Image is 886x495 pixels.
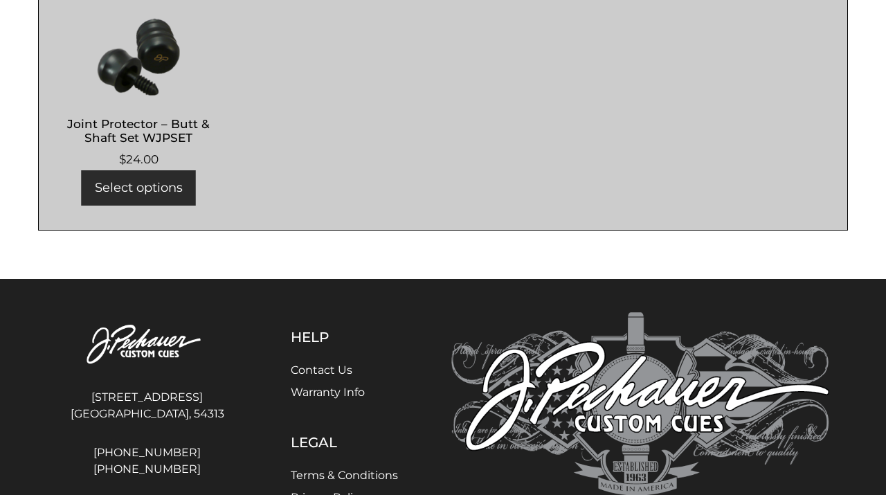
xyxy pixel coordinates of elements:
[291,386,365,399] a: Warranty Info
[291,363,352,377] a: Contact Us
[57,312,237,378] img: Pechauer Custom Cues
[291,434,398,451] h5: Legal
[119,152,126,166] span: $
[57,384,237,428] address: [STREET_ADDRESS] [GEOGRAPHIC_DATA], 54313
[53,111,225,151] h2: Joint Protector – Butt & Shaft Set WJPSET
[57,444,237,461] a: [PHONE_NUMBER]
[119,152,159,166] bdi: 24.00
[57,461,237,478] a: [PHONE_NUMBER]
[291,469,398,482] a: Terms & Conditions
[291,329,398,345] h5: Help
[53,15,225,98] img: Joint Protector - Butt & Shaft Set WJPSET
[82,170,196,206] a: Select options for “Joint Protector - Butt & Shaft Set WJPSET”
[53,15,225,168] a: Joint Protector – Butt & Shaft Set WJPSET $24.00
